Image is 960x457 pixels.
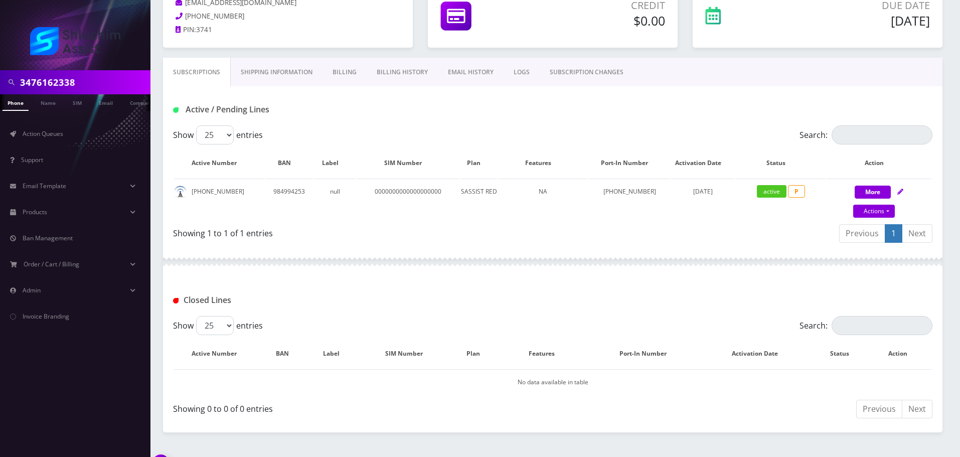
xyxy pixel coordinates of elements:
th: Plan: activate to sort column ascending [461,148,498,178]
td: 984994253 [265,179,313,219]
label: Show entries [173,316,263,335]
a: Billing [323,58,367,87]
a: Shipping Information [231,58,323,87]
label: Search: [799,316,932,335]
th: Activation Date: activate to sort column ascending [671,148,735,178]
h5: [DATE] [785,13,930,28]
span: 3741 [196,25,212,34]
img: default.png [174,186,187,198]
th: Action : activate to sort column ascending [874,339,931,368]
a: Next [902,400,932,418]
a: Name [36,94,61,110]
h1: Active / Pending Lines [173,105,416,114]
h1: Closed Lines [173,295,416,305]
a: EMAIL HISTORY [438,58,504,87]
span: [DATE] [693,187,713,196]
td: SASSIST RED [461,179,498,219]
a: Phone [3,94,29,111]
th: BAN: activate to sort column ascending [265,148,313,178]
th: Label: activate to sort column ascending [311,339,363,368]
th: Features: activate to sort column ascending [502,339,591,368]
span: Ban Management [23,234,73,242]
a: Actions [853,205,895,218]
th: SIM Number: activate to sort column ascending [357,148,459,178]
a: PIN: [176,25,196,35]
th: SIM Number: activate to sort column ascending [363,339,455,368]
a: Next [902,224,932,243]
span: Products [23,208,47,216]
th: Action: activate to sort column ascending [827,148,931,178]
select: Showentries [196,316,234,335]
span: Support [21,156,43,164]
span: Invoice Branding [23,312,69,321]
div: Showing 1 to 1 of 1 entries [173,223,545,239]
a: SUBSCRIPTION CHANGES [540,58,633,87]
input: Search: [832,125,932,144]
select: Showentries [196,125,234,144]
th: Status: activate to sort column ascending [816,339,873,368]
input: Search in Company [20,73,148,92]
span: Email Template [23,182,66,190]
th: BAN: activate to sort column ascending [265,339,310,368]
td: 0000000000000000000 [357,179,459,219]
label: Search: [799,125,932,144]
th: Port-In Number: activate to sort column ascending [592,339,704,368]
td: [PHONE_NUMBER] [589,179,670,219]
a: Previous [839,224,885,243]
a: Subscriptions [163,58,231,87]
span: [PHONE_NUMBER] [185,12,244,21]
th: Active Number: activate to sort column ascending [174,148,264,178]
a: Email [94,94,118,110]
span: Action Queues [23,129,63,138]
a: Billing History [367,58,438,87]
a: SIM [68,94,87,110]
span: P [788,185,805,198]
a: Previous [856,400,902,418]
a: 1 [885,224,902,243]
th: Plan: activate to sort column ascending [456,339,501,368]
th: Features: activate to sort column ascending [498,148,588,178]
label: Show entries [173,125,263,144]
th: Port-In Number: activate to sort column ascending [589,148,670,178]
img: Active / Pending Lines [173,107,179,113]
input: Search: [832,316,932,335]
img: Closed Lines [173,298,179,303]
span: active [757,185,786,198]
td: NA [498,179,588,219]
span: Admin [23,286,41,294]
button: More [855,186,891,199]
th: Active Number: activate to sort column descending [174,339,264,368]
td: [PHONE_NUMBER] [174,179,264,219]
span: Order / Cart / Billing [24,260,79,268]
h5: $0.00 [540,13,665,28]
td: null [314,179,356,219]
img: Shluchim Assist [30,27,120,55]
th: Status: activate to sort column ascending [736,148,826,178]
td: No data available in table [174,369,931,395]
th: Activation Date: activate to sort column ascending [705,339,815,368]
th: Label: activate to sort column ascending [314,148,356,178]
div: Showing 0 to 0 of 0 entries [173,399,545,415]
a: LOGS [504,58,540,87]
a: Company [125,94,158,110]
